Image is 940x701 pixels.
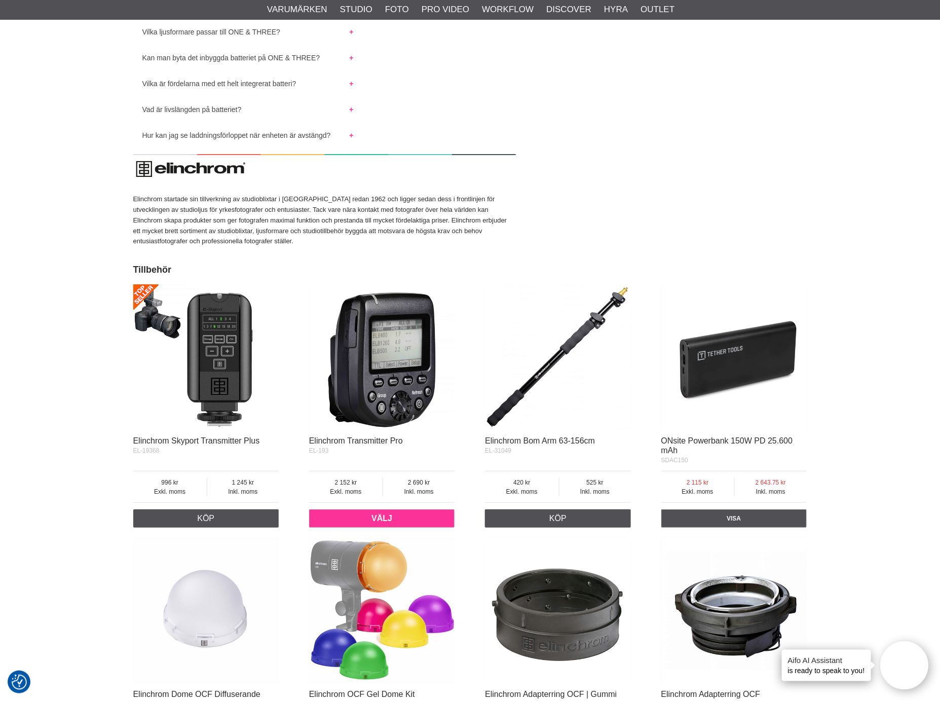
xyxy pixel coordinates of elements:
[133,284,279,430] img: Elinchrom Skyport Transmitter Plus
[267,3,327,16] a: Varumärken
[133,538,279,684] img: Elinchrom Dome OCF Diffuserande
[340,3,372,16] a: Studio
[661,478,734,487] span: 2 115
[485,478,558,487] span: 420
[485,284,631,430] img: Elinchrom Bom Arm 63-156cm
[485,690,617,698] a: Elinchrom Adapterring OCF | Gummi
[133,100,363,114] button: Vad är livslängden på batteriet?
[661,690,761,698] a: Elinchrom Adapterring OCF
[309,436,403,445] a: Elinchrom Transmitter Pro
[207,487,279,496] span: Inkl. moms
[309,509,455,528] a: Välj
[12,675,27,690] img: Revisit consent button
[133,126,363,139] button: Hur kan jag se laddningsförloppet när enheten är avstängd?
[133,264,807,276] h2: Tillbehör
[133,194,516,247] p: Elinchrom startade sin tillverkning av studioblixtar i [GEOGRAPHIC_DATA] redan 1962 och ligger se...
[133,447,160,454] span: EL-19368
[207,478,279,487] span: 1 245
[309,284,455,430] img: Elinchrom Transmitter Pro
[309,538,455,684] img: Elinchrom OCF Gel Dome Kit
[422,3,469,16] a: Pro Video
[782,650,871,681] div: is ready to speak to you!
[133,23,363,36] button: Vilka ljusformare passar till ONE & THREE?
[485,447,511,454] span: EL-31049
[485,487,558,496] span: Exkl. moms
[485,436,595,445] a: Elinchrom Bom Arm 63-156cm
[546,3,591,16] a: Discover
[133,478,207,487] span: 996
[385,3,409,16] a: Foto
[482,3,534,16] a: Workflow
[133,49,363,62] button: Kan man byta det inbyggda batteriet på ONE & THREE?
[661,487,734,496] span: Exkl. moms
[559,487,631,496] span: Inkl. moms
[604,3,628,16] a: Hyra
[788,655,865,666] h4: Aifo AI Assistant
[133,690,260,698] a: Elinchrom Dome OCF Diffuserande
[309,487,383,496] span: Exkl. moms
[133,75,363,88] button: Vilka är fördelarna med ett helt integrerat batteri?
[309,447,329,454] span: EL-193
[485,509,631,528] a: Köp
[309,478,383,487] span: 2 152
[735,478,807,487] span: 2 643.75
[485,538,631,684] img: Elinchrom Adapterring OCF | Gummi
[133,152,516,184] img: Elinchrom Authorized Distributor
[12,673,27,691] button: Samtyckesinställningar
[661,457,688,464] span: SDAC150
[661,436,793,455] a: ONsite Powerbank 150W PD 25.600 mAh
[133,487,207,496] span: Exkl. moms
[559,478,631,487] span: 525
[641,3,674,16] a: Outlet
[661,538,807,684] img: Elinchrom Adapterring OCF
[735,487,807,496] span: Inkl. moms
[661,284,807,430] img: ONsite Powerbank 150W PD 25.600 mAh
[383,487,455,496] span: Inkl. moms
[383,478,455,487] span: 2 690
[133,509,279,528] a: Köp
[661,509,807,528] a: Visa
[133,436,260,445] a: Elinchrom Skyport Transmitter Plus
[309,690,415,698] a: Elinchrom OCF Gel Dome Kit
